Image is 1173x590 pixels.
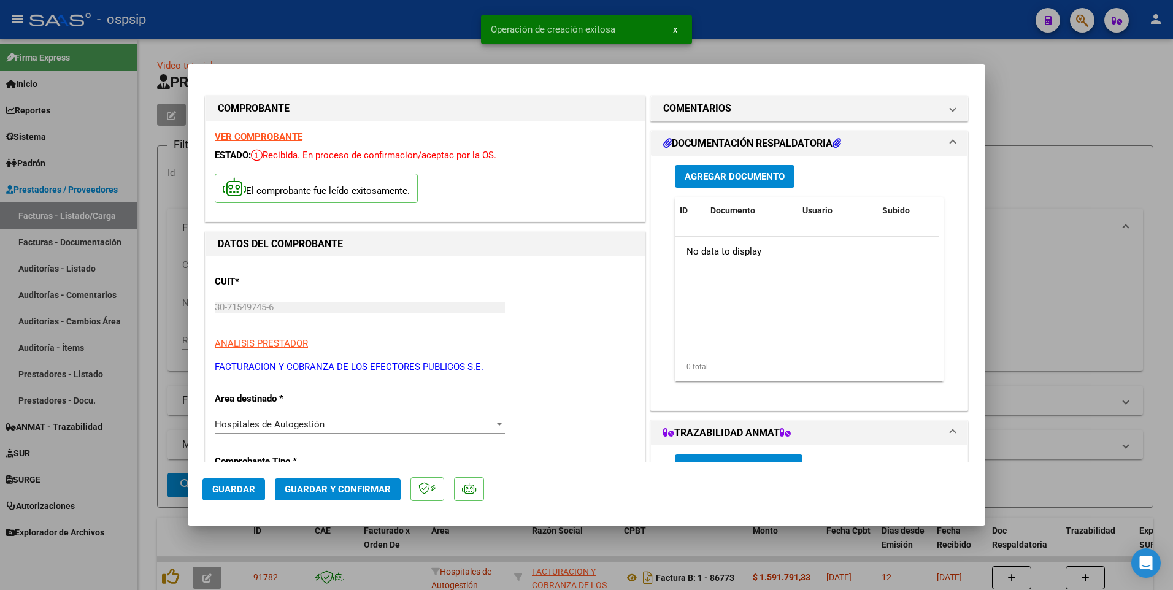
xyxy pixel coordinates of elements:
[663,18,687,40] button: x
[651,421,967,445] mat-expansion-panel-header: TRAZABILIDAD ANMAT
[215,338,308,349] span: ANALISIS PRESTADOR
[251,150,496,161] span: Recibida. En proceso de confirmacion/aceptac por la OS.
[675,454,802,477] button: Agregar Trazabilidad
[675,351,944,382] div: 0 total
[663,101,731,116] h1: COMENTARIOS
[215,275,341,289] p: CUIT
[685,171,785,182] span: Agregar Documento
[651,131,967,156] mat-expansion-panel-header: DOCUMENTACIÓN RESPALDATORIA
[673,24,677,35] span: x
[685,461,793,472] span: Agregar Trazabilidad
[202,478,265,500] button: Guardar
[882,205,910,215] span: Subido
[802,205,833,215] span: Usuario
[706,197,798,224] datatable-header-cell: Documento
[1131,548,1161,578] div: Open Intercom Messenger
[675,197,706,224] datatable-header-cell: ID
[663,426,791,440] h1: TRAZABILIDAD ANMAT
[275,478,401,500] button: Guardar y Confirmar
[215,360,636,374] p: FACTURACION Y COBRANZA DE LOS EFECTORES PUBLICOS S.E.
[651,96,967,121] mat-expansion-panel-header: COMENTARIOS
[285,484,391,495] span: Guardar y Confirmar
[680,205,688,215] span: ID
[215,150,251,161] span: ESTADO:
[651,156,967,410] div: DOCUMENTACIÓN RESPALDATORIA
[215,174,418,204] p: El comprobante fue leído exitosamente.
[663,136,841,151] h1: DOCUMENTACIÓN RESPALDATORIA
[218,102,290,114] strong: COMPROBANTE
[939,197,1000,224] datatable-header-cell: Acción
[215,454,341,469] p: Comprobante Tipo *
[215,419,325,430] span: Hospitales de Autogestión
[215,131,302,142] a: VER COMPROBANTE
[491,23,615,36] span: Operación de creación exitosa
[710,205,755,215] span: Documento
[218,238,343,250] strong: DATOS DEL COMPROBANTE
[675,165,794,188] button: Agregar Documento
[877,197,939,224] datatable-header-cell: Subido
[215,392,341,406] p: Area destinado *
[798,197,877,224] datatable-header-cell: Usuario
[212,484,255,495] span: Guardar
[675,237,939,267] div: No data to display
